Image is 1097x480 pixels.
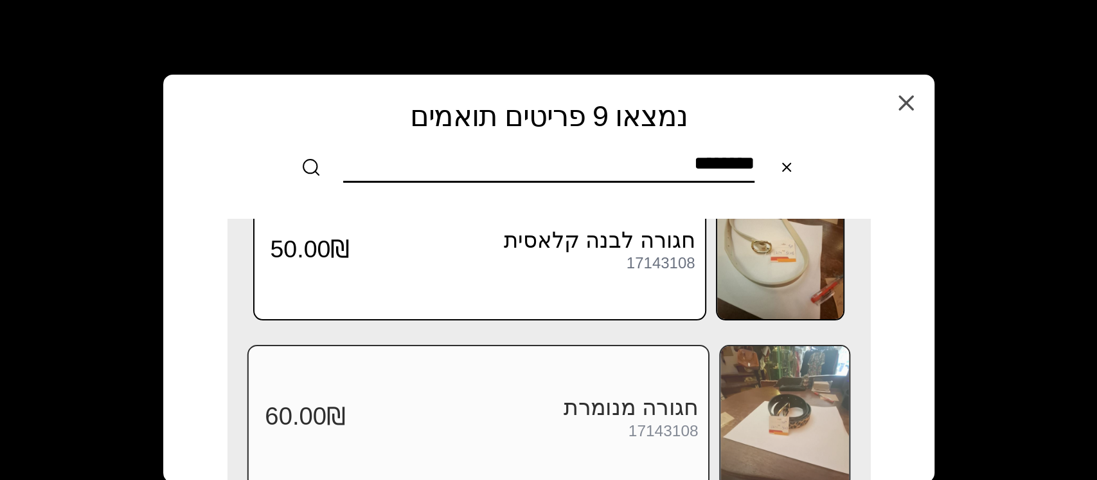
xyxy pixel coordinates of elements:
[192,100,906,133] h2: נמצאו 9 פריטים תואמים
[346,394,698,421] h3: חגורה מנומרת
[265,402,346,432] span: 60.00₪
[271,235,350,264] span: 50.00₪
[767,148,806,187] button: Clear search
[717,180,843,319] img: חגורה לבנה קלאסית
[627,255,695,272] div: 17143108
[628,422,698,439] div: 17143108
[350,227,695,254] h3: חגורה לבנה קלאסית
